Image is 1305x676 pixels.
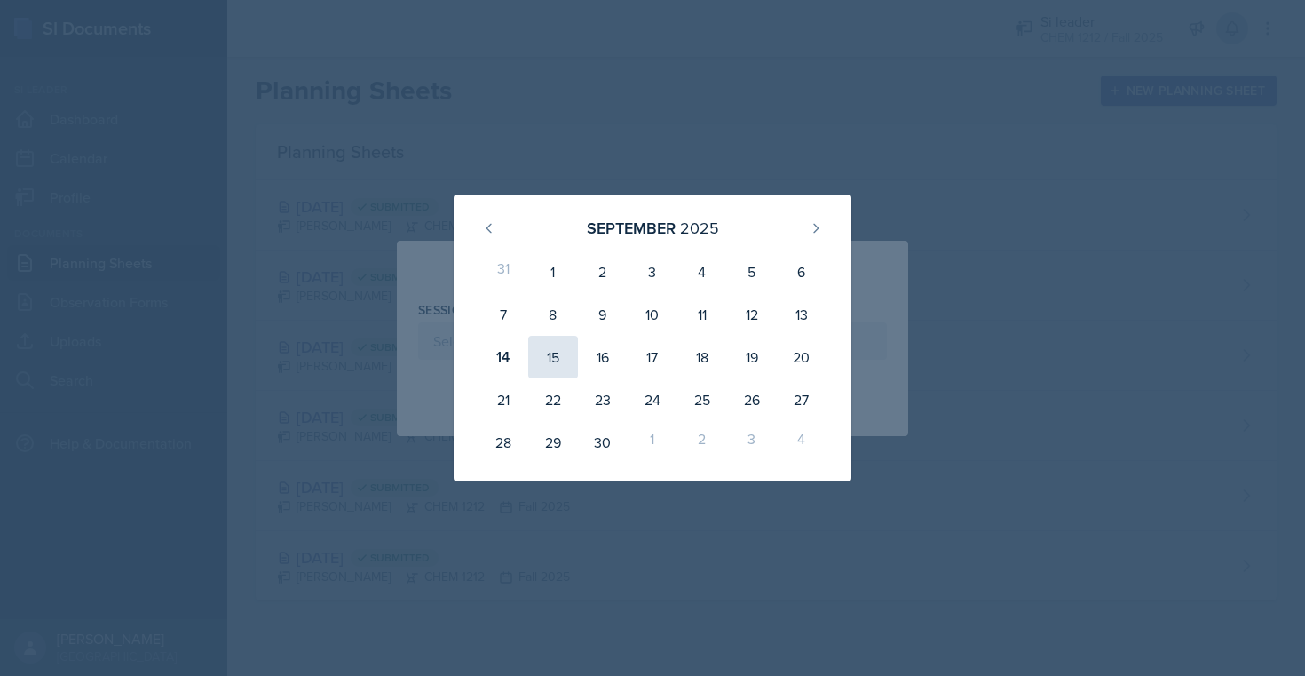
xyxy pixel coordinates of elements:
[628,336,677,378] div: 17
[578,293,628,336] div: 9
[587,216,676,240] div: September
[528,421,578,464] div: 29
[478,421,528,464] div: 28
[628,378,677,421] div: 24
[777,378,826,421] div: 27
[578,378,628,421] div: 23
[628,293,677,336] div: 10
[677,251,727,293] div: 4
[528,378,578,421] div: 22
[628,421,677,464] div: 1
[680,216,719,240] div: 2025
[478,378,528,421] div: 21
[677,336,727,378] div: 18
[578,336,628,378] div: 16
[727,251,777,293] div: 5
[528,336,578,378] div: 15
[777,421,826,464] div: 4
[677,378,727,421] div: 25
[777,293,826,336] div: 13
[628,251,677,293] div: 3
[578,421,628,464] div: 30
[528,293,578,336] div: 8
[677,421,727,464] div: 2
[727,421,777,464] div: 3
[677,293,727,336] div: 11
[727,293,777,336] div: 12
[528,251,578,293] div: 1
[727,336,777,378] div: 19
[578,251,628,293] div: 2
[478,251,528,293] div: 31
[777,251,826,293] div: 6
[727,378,777,421] div: 26
[777,336,826,378] div: 20
[478,336,528,378] div: 14
[478,293,528,336] div: 7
